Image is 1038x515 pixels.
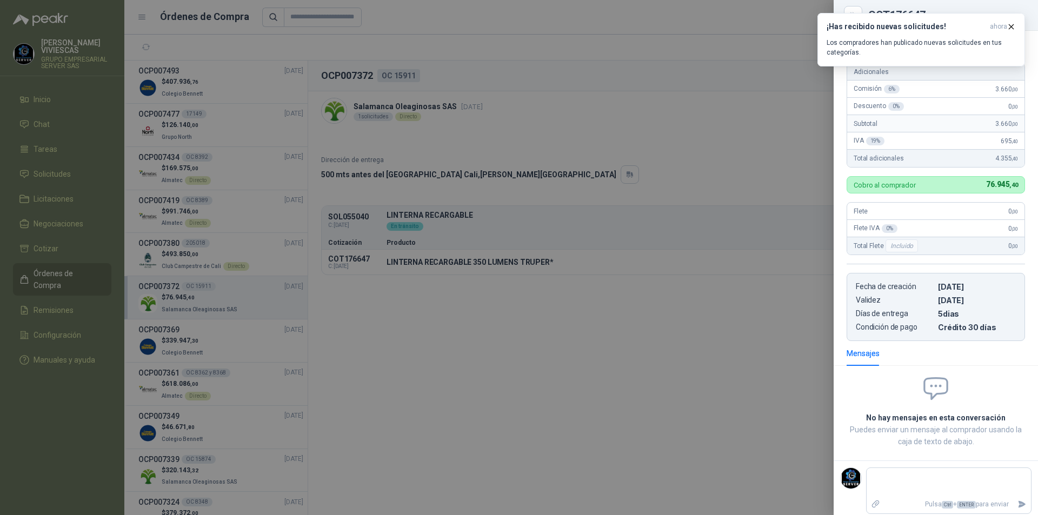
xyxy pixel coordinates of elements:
[856,309,934,318] p: Días de entrega
[882,224,897,233] div: 0 %
[817,13,1025,66] button: ¡Has recibido nuevas solicitudes!ahora Los compradores han publicado nuevas solicitudes en tus ca...
[868,10,1025,21] div: COT176647
[1012,104,1018,110] span: ,00
[942,501,953,509] span: Ctrl
[847,412,1025,424] h2: No hay mensajes en esta conversación
[995,155,1018,162] span: 4.355
[827,22,986,31] h3: ¡Has recibido nuevas solicitudes!
[1012,86,1018,92] span: ,00
[938,282,1016,291] p: [DATE]
[841,468,861,489] img: Company Logo
[847,424,1025,447] p: Puedes enviar un mensaje al comprador usando la caja de texto de abajo.
[1009,182,1018,189] span: ,40
[1012,243,1018,249] span: ,00
[1008,225,1018,232] span: 0
[847,9,860,22] button: Close
[1013,495,1031,514] button: Enviar
[995,85,1018,93] span: 3.660
[957,501,976,509] span: ENTER
[1008,208,1018,215] span: 0
[854,182,916,189] p: Cobro al comprador
[1008,242,1018,250] span: 0
[854,120,877,128] span: Subtotal
[866,137,885,145] div: 19 %
[938,296,1016,305] p: [DATE]
[854,102,904,111] span: Descuento
[1008,103,1018,110] span: 0
[1012,138,1018,144] span: ,40
[1012,121,1018,127] span: ,00
[986,180,1018,189] span: 76.945
[856,282,934,291] p: Fecha de creación
[1012,156,1018,162] span: ,40
[886,239,918,252] div: Incluido
[854,224,897,233] span: Flete IVA
[1012,226,1018,232] span: ,00
[867,495,885,514] label: Adjuntar archivos
[885,495,1014,514] p: Pulsa + para enviar
[1012,209,1018,215] span: ,00
[847,150,1024,167] div: Total adicionales
[856,296,934,305] p: Validez
[827,38,1016,57] p: Los compradores han publicado nuevas solicitudes en tus categorías.
[854,239,920,252] span: Total Flete
[888,102,904,111] div: 0 %
[854,208,868,215] span: Flete
[884,85,900,93] div: 6 %
[854,137,884,145] span: IVA
[856,323,934,332] p: Condición de pago
[1001,137,1018,145] span: 695
[938,323,1016,332] p: Crédito 30 días
[854,85,900,93] span: Comisión
[847,347,880,359] div: Mensajes
[995,120,1018,128] span: 3.660
[990,22,1007,31] span: ahora
[938,309,1016,318] p: 5 dias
